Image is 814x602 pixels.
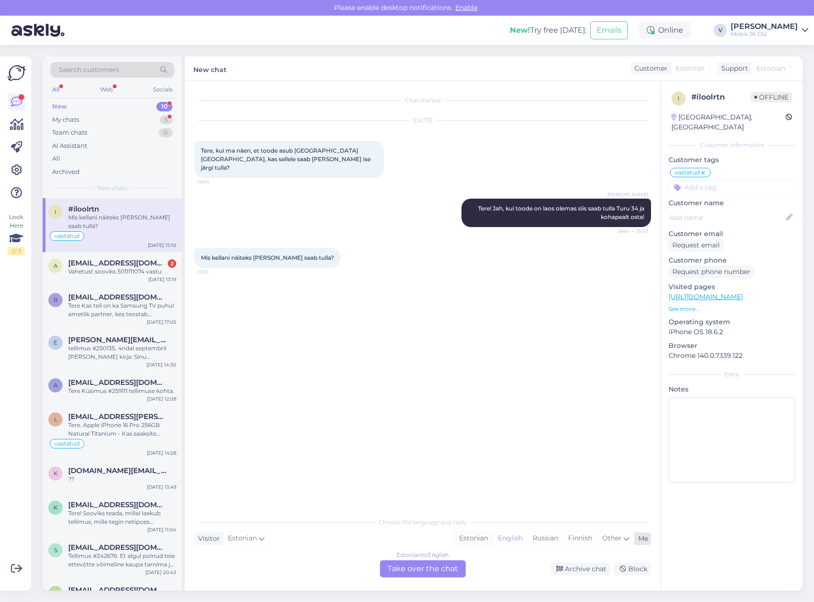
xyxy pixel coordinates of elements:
div: Online [639,22,691,39]
p: iPhone OS 18.6.2 [669,327,795,337]
div: Tere! Sooviks teada, millal laekub tellimus, mille tegin netipoes 1.septembril. Tellimuse number ... [68,509,176,526]
div: Tere. Apple iPhone 16 Pro 256GB Natural Titanium - Kas saaksite täpsustada mis tootmisajaga mudel... [68,421,176,438]
span: vastatud [54,233,80,239]
div: Finnish [563,531,597,546]
div: Visitor [194,534,220,544]
div: Extra [669,370,795,379]
p: Chrome 140.0.7339.122 [669,351,795,361]
span: edvin.arendaja@gmail.com [68,336,167,344]
span: Estonian [756,64,785,73]
span: #iloolrtn [68,205,99,213]
div: Tellimus #242676. Et algul polnud teie ettevõtte võimeline kaupa tarnima ja nüüd pole isegi võime... [68,552,176,569]
p: Browser [669,341,795,351]
p: Visited pages [669,282,795,292]
input: Add name [669,212,784,223]
div: English [493,531,527,546]
span: Enable [452,3,480,12]
div: 5 [160,115,172,125]
span: i [678,95,679,102]
span: arved1981@gmail.com [68,259,167,267]
div: Web [98,83,115,96]
div: [DATE] 11:04 [147,526,176,533]
div: [GEOGRAPHIC_DATA], [GEOGRAPHIC_DATA] [671,112,786,132]
span: vastatud [675,170,700,175]
div: [DATE] 20:43 [145,569,176,576]
div: [DATE] 17:05 [147,319,176,326]
span: k [54,470,58,477]
p: Operating system [669,317,795,327]
span: v [54,589,57,596]
div: Take over the chat [380,560,466,577]
button: Emails [590,21,628,39]
div: ?? [68,475,176,483]
p: Customer email [669,229,795,239]
span: kalistratov.inc@gmail.com [68,466,167,475]
div: Estonian to English [397,551,449,559]
div: Me [634,534,648,544]
span: Estonian [228,533,257,544]
div: # iloolrtn [691,91,751,103]
div: Look Here [8,213,25,255]
span: k [54,504,58,511]
span: Mis kellani näiteks [PERSON_NAME] saab tulla? [201,254,334,261]
p: Customer tags [669,155,795,165]
div: 0 [159,128,172,137]
span: valdek.veod@gmail.com [68,586,167,594]
div: [DATE] [194,116,651,125]
a: [URL][DOMAIN_NAME] [669,292,743,301]
span: los.santos.del.sol@gmail.com [68,412,167,421]
span: sulev.maesaar@gmail.com [68,543,167,552]
b: New! [510,26,530,35]
div: Archive chat [551,563,610,575]
div: AI Assistant [52,141,87,151]
img: Askly Logo [8,64,26,82]
span: artyomkuleshov@gmail.com [68,378,167,387]
span: a [54,262,58,269]
div: [DATE] 14:30 [146,361,176,368]
div: [DATE] 13:49 [147,483,176,491]
p: Customer phone [669,255,795,265]
span: s [54,547,57,554]
span: vastatud [54,441,80,447]
div: Team chats [52,128,87,137]
div: My chats [52,115,79,125]
div: Request phone number [669,265,754,278]
div: [DATE] 12:08 [147,395,176,402]
div: Request email [669,239,724,252]
div: Block [614,563,651,575]
span: Offline [751,92,792,102]
input: Add a tag [669,180,795,194]
div: tellimus #250135, 4ndal septembril [PERSON_NAME] kirja: Sinu tellimusele on lisatud märkus: Tere!... [68,344,176,361]
div: V [714,24,727,37]
span: i [54,208,56,215]
div: Socials [151,83,174,96]
div: Try free [DATE]: [510,25,587,36]
div: 10 [156,102,172,111]
label: New chat [193,62,226,75]
div: Customer information [669,141,795,149]
span: Tere, kui ma näen, et toode asub [GEOGRAPHIC_DATA] [GEOGRAPHIC_DATA], kas sellele saab [PERSON_NA... [201,147,372,171]
span: l [54,416,57,423]
div: 3 [168,259,176,268]
div: Chat started [194,96,651,105]
p: Customer name [669,198,795,208]
div: Customer [631,64,668,73]
div: Support [717,64,748,73]
span: 15:04 [197,178,233,185]
div: Mobix JK OÜ [731,30,798,38]
div: 2 / 3 [8,247,25,255]
span: Other [602,534,622,542]
a: [PERSON_NAME]Mobix JK OÜ [731,23,808,38]
div: Tere Küsimus #259111 tellimuse kohta. [68,387,176,395]
span: Search customers [59,65,119,75]
div: [PERSON_NAME] [731,23,798,30]
div: [DATE] 15:10 [148,242,176,249]
span: r [54,296,58,303]
div: All [52,154,60,164]
p: See more ... [669,305,795,313]
p: Notes [669,384,795,394]
div: [DATE] 14:28 [147,449,176,456]
div: New [52,102,67,111]
span: Estonian [676,64,705,73]
span: New chats [97,184,127,192]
